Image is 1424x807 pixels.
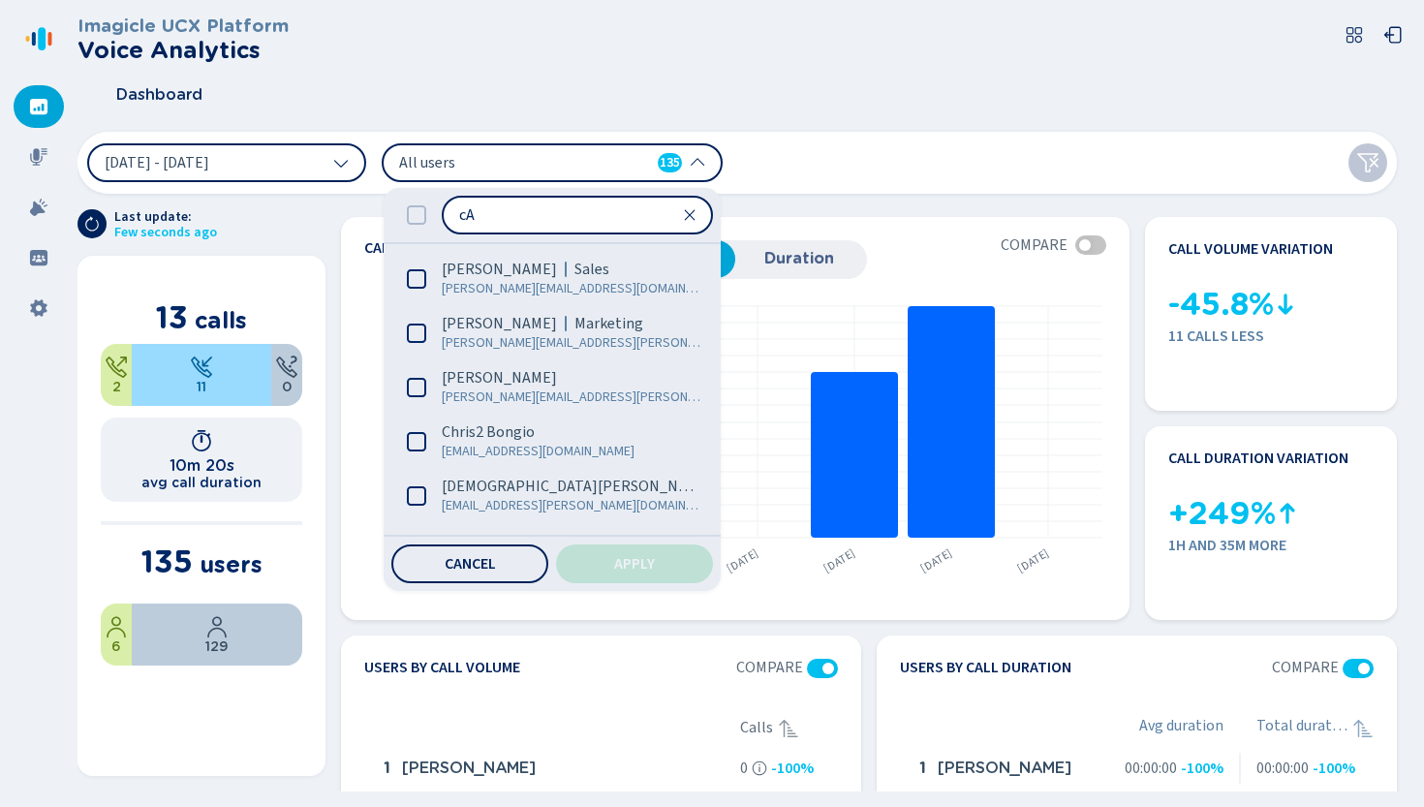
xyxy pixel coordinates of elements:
[556,544,713,583] button: Apply
[87,143,366,182] button: [DATE] - [DATE]
[333,155,349,171] svg: chevron-down
[442,279,699,298] span: [PERSON_NAME][EMAIL_ADDRESS][DOMAIN_NAME]
[116,86,202,104] span: Dashboard
[445,556,496,572] span: Cancel
[14,85,64,128] div: Dashboard
[574,260,609,279] span: Sales
[442,388,703,407] span: [PERSON_NAME][EMAIL_ADDRESS][PERSON_NAME][DOMAIN_NAME]
[77,16,289,37] h3: Imagicle UCX Platform
[660,153,680,172] span: 135
[105,155,209,171] span: [DATE] - [DATE]
[1383,25,1403,45] svg: box-arrow-left
[29,248,48,267] svg: groups-filled
[690,155,705,171] svg: chevron-up
[29,147,48,167] svg: mic-fill
[442,496,699,515] span: [EMAIL_ADDRESS][PERSON_NAME][DOMAIN_NAME]
[442,477,699,496] span: [DEMOGRAPHIC_DATA][PERSON_NAME]
[442,442,672,461] span: [EMAIL_ADDRESS][DOMAIN_NAME]
[574,314,643,333] span: Marketing
[29,198,48,217] svg: alarm-filled
[77,37,289,64] h2: Voice Analytics
[1356,151,1379,174] svg: funnel-disabled
[29,97,48,116] svg: dashboard-filled
[442,368,557,388] span: [PERSON_NAME]
[1348,143,1387,182] button: Clear filters
[391,544,548,583] button: Cancel
[399,152,622,173] span: All users
[14,186,64,229] div: Alarms
[14,287,64,329] div: Settings
[442,333,703,353] span: [PERSON_NAME][EMAIL_ADDRESS][PERSON_NAME][DOMAIN_NAME]
[14,236,64,279] div: Groups
[14,136,64,178] div: Recordings
[442,314,557,333] span: [PERSON_NAME]
[614,556,655,572] span: Apply
[682,207,697,223] svg: close
[444,198,711,233] input: search for users...
[442,260,557,279] span: [PERSON_NAME]
[442,422,535,442] span: Chris2 Bongio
